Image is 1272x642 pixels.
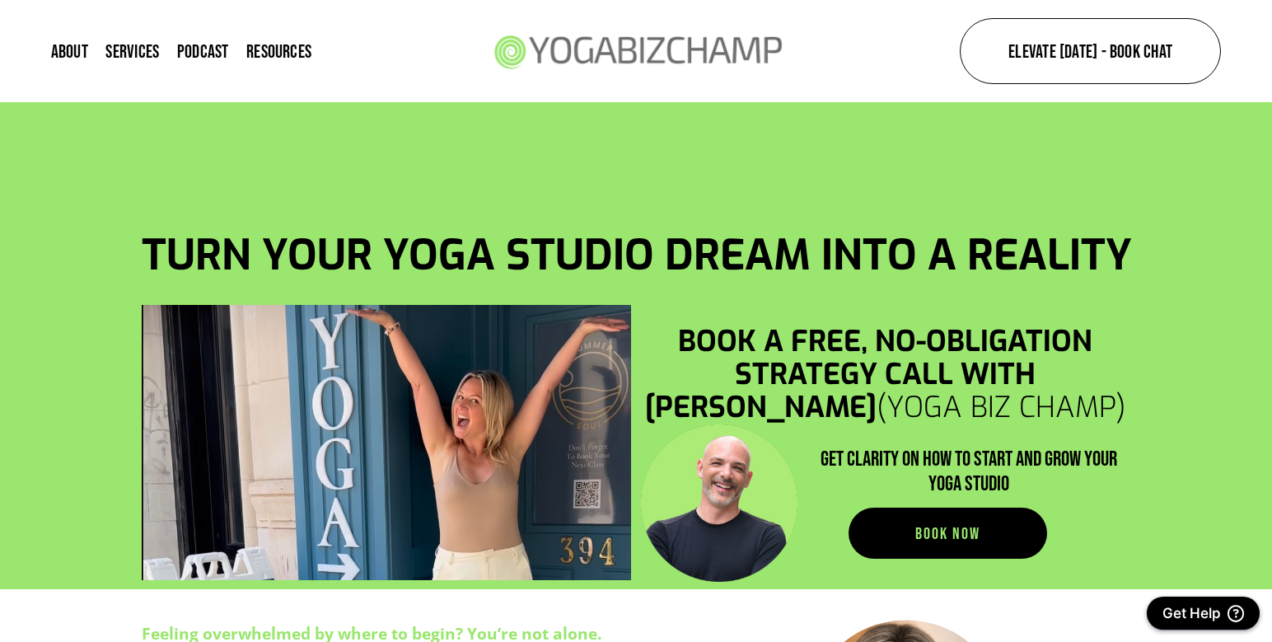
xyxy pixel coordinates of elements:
a: BOOK NOW [849,508,1047,560]
a: Podcast [177,40,229,63]
span: Resources [246,42,311,60]
iframe: chipbot-button-iframe [1139,588,1268,638]
a: Elevate [DATE] - Book Chat [960,18,1221,84]
h3: (Yoga Biz Champ) [641,326,1130,425]
a: About [51,40,88,63]
img: Yoga Biz Champ [484,12,790,89]
h4: GET CLARITY ON HOW TO START AND GROW YOUR YOGA STUDIO [807,447,1130,496]
a: folder dropdown [246,40,311,63]
a: Services [105,40,159,63]
strong: Book a free, no-obligation strategy call with [PERSON_NAME] [645,322,1101,427]
strong: turn your yoga studio dream into a reality [142,227,1132,284]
